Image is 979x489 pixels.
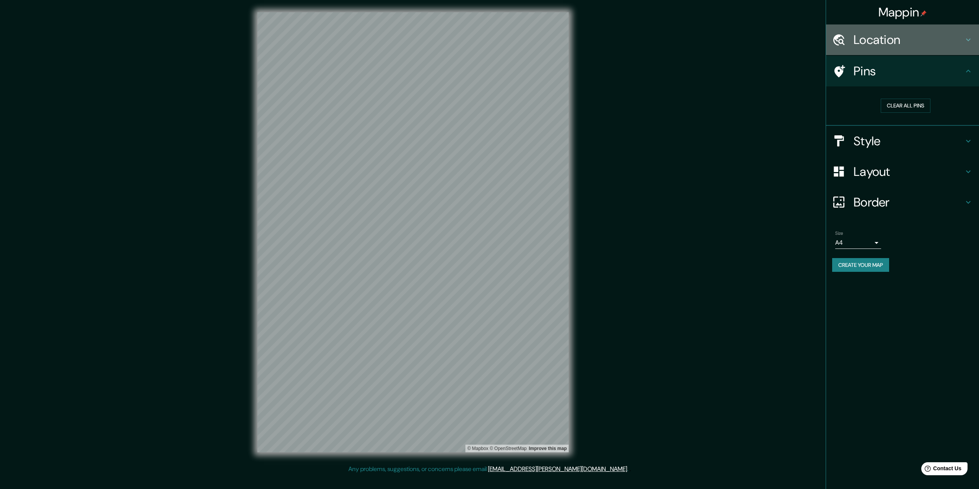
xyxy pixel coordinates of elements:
div: A4 [835,237,881,249]
div: Layout [826,156,979,187]
div: Border [826,187,979,218]
h4: Layout [854,164,964,179]
h4: Location [854,32,964,47]
a: [EMAIL_ADDRESS][PERSON_NAME][DOMAIN_NAME] [488,465,627,473]
div: Style [826,126,979,156]
h4: Pins [854,63,964,79]
a: Map feedback [529,446,567,451]
div: Pins [826,56,979,86]
label: Size [835,230,843,236]
h4: Mappin [878,5,927,20]
canvas: Map [257,12,569,452]
h4: Style [854,133,964,149]
div: Location [826,24,979,55]
a: OpenStreetMap [489,446,527,451]
div: . [628,465,629,474]
a: Mapbox [467,446,488,451]
img: pin-icon.png [920,10,927,16]
button: Clear all pins [881,99,930,113]
h4: Border [854,195,964,210]
p: Any problems, suggestions, or concerns please email . [348,465,628,474]
div: . [629,465,631,474]
button: Create your map [832,258,889,272]
iframe: Help widget launcher [911,459,971,481]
